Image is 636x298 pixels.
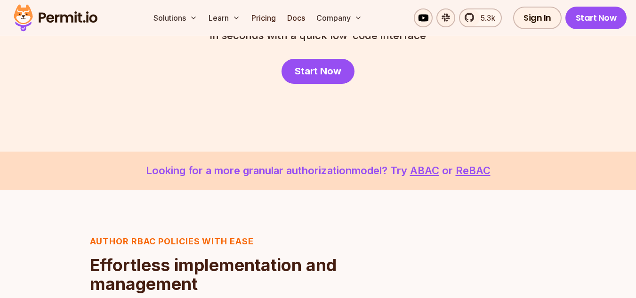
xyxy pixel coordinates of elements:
a: Start Now [565,7,627,29]
a: ReBAC [456,164,491,177]
h2: Effortless implementation and management [90,256,347,293]
a: 5.3k [459,8,502,27]
button: Learn [205,8,244,27]
span: Start Now [295,64,341,78]
a: Start Now [282,59,354,84]
p: Looking for a more granular authorization model? Try or [23,163,613,178]
button: Company [313,8,366,27]
h3: Author RBAC POLICIES with EASE [90,235,347,248]
a: Pricing [248,8,280,27]
span: 5.3k [475,12,495,24]
a: Docs [283,8,309,27]
a: Sign In [513,7,562,29]
img: Permit logo [9,2,102,34]
button: Solutions [150,8,201,27]
a: ABAC [410,164,439,177]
